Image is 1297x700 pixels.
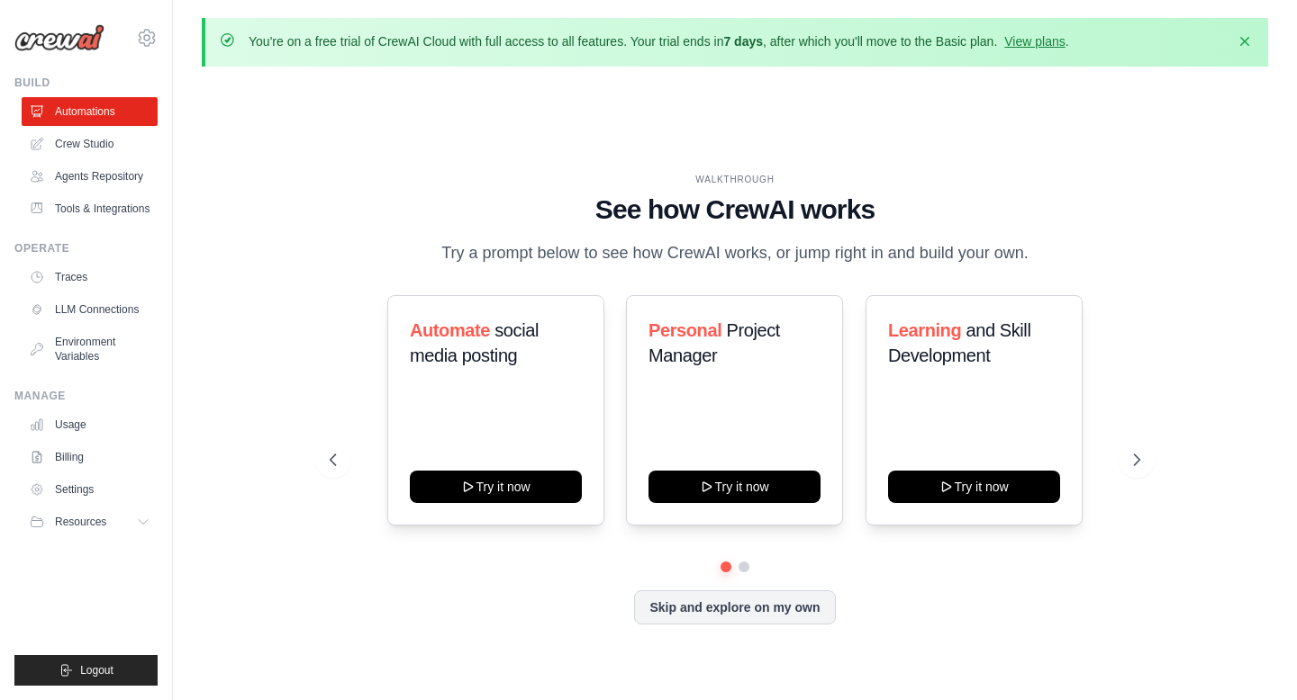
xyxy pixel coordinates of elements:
[22,162,158,191] a: Agents Repository
[22,475,158,504] a: Settings
[22,410,158,439] a: Usage
[22,263,158,292] a: Traces
[22,130,158,158] a: Crew Studio
[723,34,763,49] strong: 7 days
[634,590,835,624] button: Skip and explore on my own
[22,97,158,126] a: Automations
[410,320,490,340] span: Automate
[410,471,582,503] button: Try it now
[22,328,158,371] a: Environment Variables
[14,389,158,403] div: Manage
[888,320,961,340] span: Learning
[14,76,158,90] div: Build
[22,194,158,223] a: Tools & Integrations
[14,24,104,51] img: Logo
[22,507,158,536] button: Resources
[14,241,158,256] div: Operate
[22,295,158,324] a: LLM Connections
[648,471,821,503] button: Try it now
[55,515,106,529] span: Resources
[888,471,1060,503] button: Try it now
[888,320,1030,365] span: and Skill Development
[432,240,1038,266] p: Try a prompt below to see how CrewAI works, or jump right in and build your own.
[14,655,158,686] button: Logout
[648,320,721,340] span: Personal
[1004,34,1065,49] a: View plans
[330,193,1139,226] h1: See how CrewAI works
[80,663,113,678] span: Logout
[249,32,1069,50] p: You're on a free trial of CrewAI Cloud with full access to all features. Your trial ends in , aft...
[330,173,1139,186] div: WALKTHROUGH
[22,443,158,471] a: Billing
